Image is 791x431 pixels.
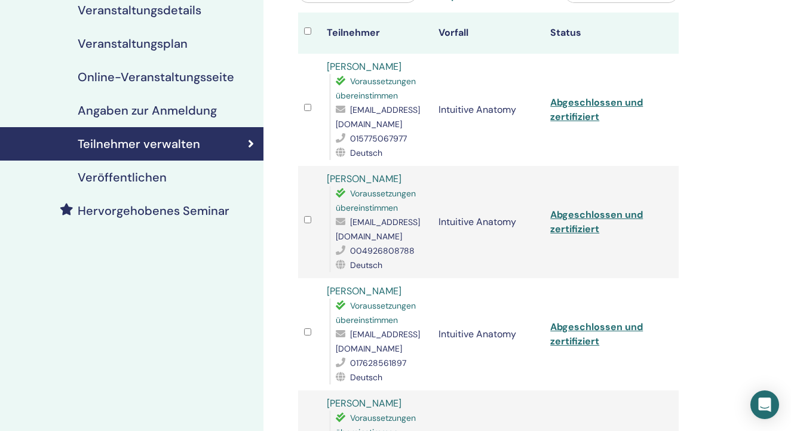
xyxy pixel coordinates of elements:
a: [PERSON_NAME] [327,397,401,410]
h4: Veranstaltungsplan [78,36,188,51]
a: Abgeschlossen und zertifiziert [550,321,643,347]
td: Intuitive Anatomy [433,278,544,390]
a: Abgeschlossen und zertifiziert [550,208,643,235]
span: 004926808788 [350,245,415,256]
span: [EMAIL_ADDRESS][DOMAIN_NAME] [336,104,420,130]
a: [PERSON_NAME] [327,60,401,73]
span: Deutsch [350,147,382,158]
h4: Veranstaltungsdetails [78,3,201,17]
span: Voraussetzungen übereinstimmen [336,188,416,213]
div: Open Intercom Messenger [750,390,779,419]
th: Vorfall [433,13,544,54]
h4: Online-Veranstaltungsseite [78,70,234,84]
a: Abgeschlossen und zertifiziert [550,96,643,123]
span: 017628561897 [350,358,406,368]
a: [PERSON_NAME] [327,285,401,297]
td: Intuitive Anatomy [433,166,544,278]
h4: Hervorgehobenes Seminar [78,204,229,218]
span: [EMAIL_ADDRESS][DOMAIN_NAME] [336,329,420,354]
span: Voraussetzungen übereinstimmen [336,76,416,101]
th: Teilnehmer [321,13,433,54]
span: 015775067977 [350,133,407,144]
h4: Veröffentlichen [78,170,167,184]
th: Status [544,13,656,54]
td: Intuitive Anatomy [433,54,544,166]
span: Voraussetzungen übereinstimmen [336,300,416,325]
h4: Angaben zur Anmeldung [78,103,217,118]
h4: Teilnehmer verwalten [78,137,200,151]
a: [PERSON_NAME] [327,173,401,185]
span: Deutsch [350,372,382,383]
span: Deutsch [350,260,382,270]
span: [EMAIL_ADDRESS][DOMAIN_NAME] [336,217,420,242]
